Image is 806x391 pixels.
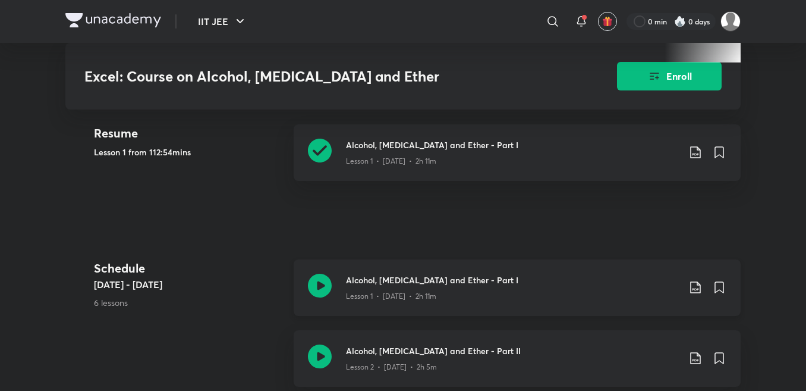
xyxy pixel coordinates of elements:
a: Company Logo [65,13,161,30]
a: Alcohol, [MEDICAL_DATA] and Ether - Part ILesson 1 • [DATE] • 2h 11m [294,124,741,195]
img: Company Logo [65,13,161,27]
h3: Alcohol, [MEDICAL_DATA] and Ether - Part II [346,345,679,357]
img: streak [674,15,686,27]
button: avatar [598,12,617,31]
p: Lesson 1 • [DATE] • 2h 11m [346,291,436,302]
h4: Schedule [94,259,284,277]
h5: [DATE] - [DATE] [94,277,284,292]
img: avatar [602,16,613,27]
h4: Resume [94,124,284,142]
button: Enroll [617,62,722,90]
h5: Lesson 1 from 112:54mins [94,146,284,158]
p: 6 lessons [94,296,284,309]
p: Lesson 2 • [DATE] • 2h 5m [346,362,437,373]
button: IIT JEE [191,10,254,33]
p: Lesson 1 • [DATE] • 2h 11m [346,156,436,167]
h3: Excel: Course on Alcohol, [MEDICAL_DATA] and Ether [84,68,550,85]
h3: Alcohol, [MEDICAL_DATA] and Ether - Part I [346,139,679,151]
a: Alcohol, [MEDICAL_DATA] and Ether - Part ILesson 1 • [DATE] • 2h 11m [294,259,741,330]
h3: Alcohol, [MEDICAL_DATA] and Ether - Part I [346,274,679,286]
img: kavin Goswami [720,11,741,32]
